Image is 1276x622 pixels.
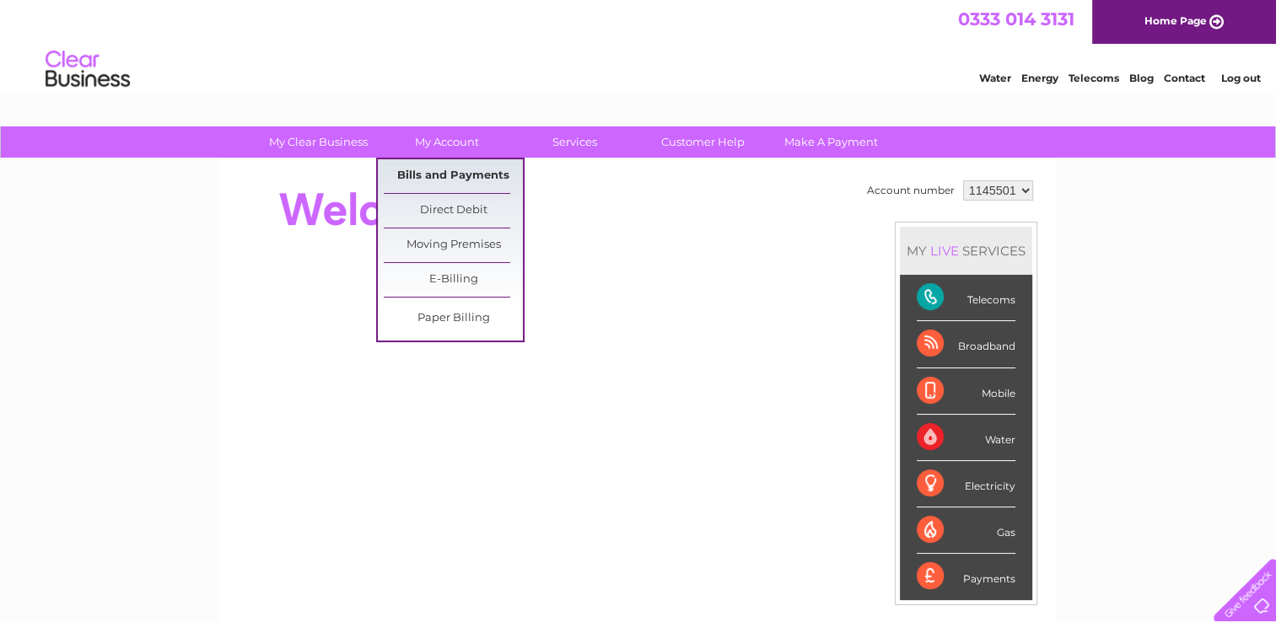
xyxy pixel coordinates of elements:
a: Blog [1129,72,1154,84]
a: 0333 014 3131 [958,8,1074,29]
td: Account number [863,176,959,205]
a: Moving Premises [384,228,523,262]
div: Payments [917,554,1015,599]
a: Log out [1220,72,1260,84]
div: Water [917,415,1015,461]
a: My Clear Business [249,126,388,158]
a: Make A Payment [762,126,901,158]
a: Paper Billing [384,302,523,335]
div: Clear Business is a trading name of Verastar Limited (registered in [GEOGRAPHIC_DATA] No. 3667643... [240,9,1037,82]
a: Services [505,126,644,158]
div: Electricity [917,461,1015,507]
div: Telecoms [917,275,1015,321]
a: Water [979,72,1011,84]
a: Direct Debit [384,194,523,228]
div: Mobile [917,368,1015,415]
div: LIVE [927,243,962,259]
a: E-Billing [384,263,523,297]
a: Contact [1164,72,1205,84]
a: Bills and Payments [384,159,523,193]
div: Broadband [917,321,1015,367]
a: Energy [1021,72,1058,84]
img: logo.png [45,44,131,95]
a: My Account [377,126,516,158]
div: Gas [917,507,1015,554]
div: MY SERVICES [900,227,1032,275]
a: Customer Help [633,126,773,158]
a: Telecoms [1069,72,1119,84]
